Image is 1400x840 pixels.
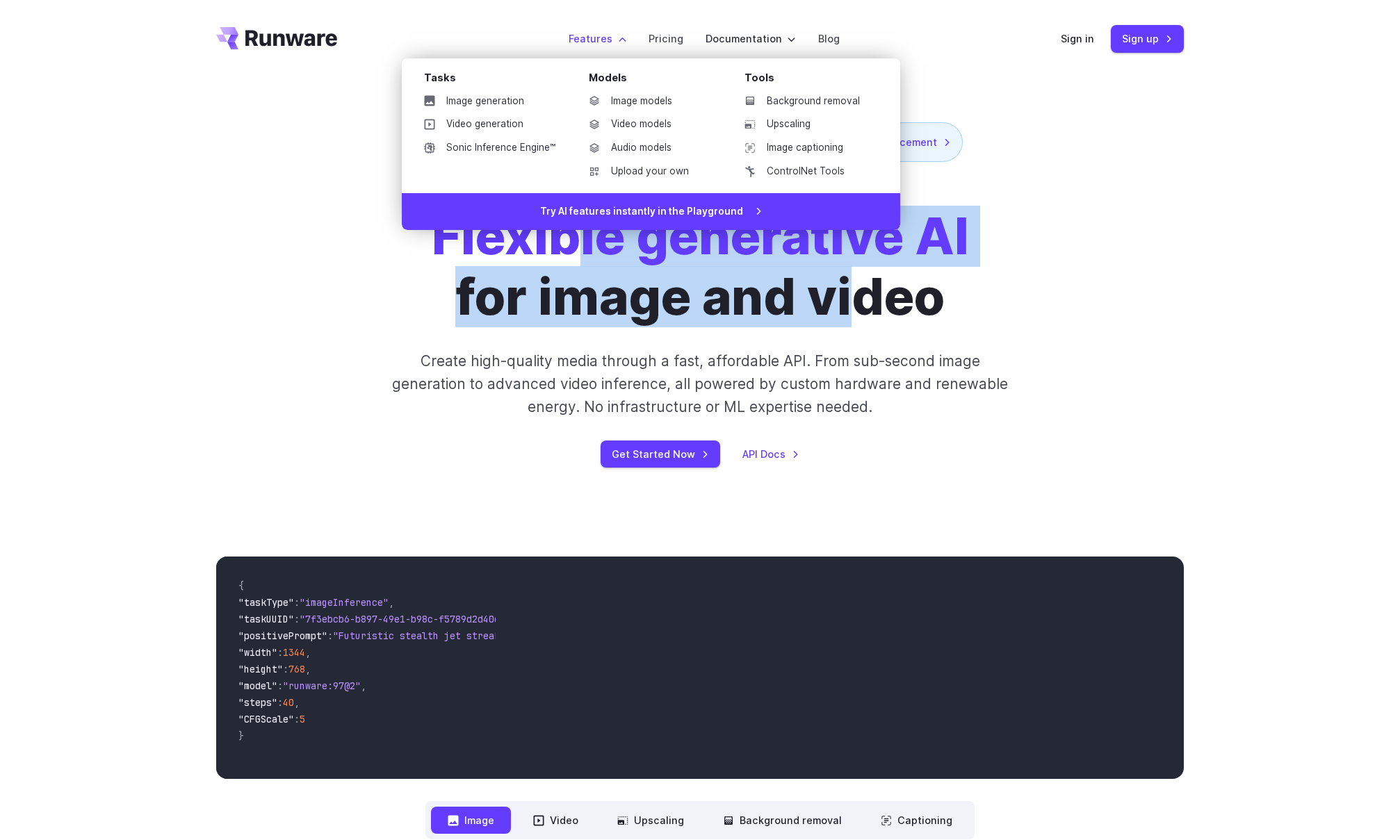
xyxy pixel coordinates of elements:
strong: Flexible generative AI [432,206,969,266]
a: Audio models [578,138,722,158]
a: Upscaling [733,114,878,135]
span: "CFGScale" [238,713,294,725]
button: Image [431,807,511,834]
button: Upscaling [601,807,701,834]
a: Go to / [216,27,337,49]
a: Video models [578,114,722,135]
a: Image models [578,91,722,112]
span: 5 [300,713,305,725]
a: Sonic Inference Engine™ [413,138,567,158]
span: , [305,646,311,659]
span: "model" [238,680,277,692]
span: "7f3ebcb6-b897-49e1-b98c-f5789d2d40d7" [300,613,511,625]
span: 40 [283,696,294,709]
h1: for image and video [432,206,969,327]
span: , [294,696,300,709]
span: : [294,613,300,625]
span: "steps" [238,696,277,709]
span: "taskType" [238,596,294,609]
span: "height" [238,663,283,675]
a: Sign in [1061,31,1094,47]
label: Features [569,31,626,47]
span: : [277,680,283,692]
span: { [238,579,244,592]
span: "runware:97@2" [283,680,361,692]
a: Background removal [733,91,878,112]
a: Video generation [413,114,567,135]
div: Models [589,69,722,91]
span: : [294,596,300,609]
span: : [294,713,300,725]
span: : [277,696,283,709]
span: : [283,663,288,675]
a: Upload your own [578,161,722,182]
span: "imageInference" [300,596,389,609]
span: 768 [288,663,305,675]
span: , [361,680,366,692]
span: 1344 [283,646,305,659]
a: Blog [818,31,840,47]
a: Try AI features instantly in the Playground [402,193,900,231]
a: Image captioning [733,138,878,158]
div: Tools [744,69,878,91]
button: Captioning [864,807,969,834]
a: API Docs [742,446,799,462]
button: Background removal [706,807,858,834]
a: Image generation [413,91,567,112]
span: , [389,596,394,609]
span: } [238,730,244,742]
label: Documentation [706,31,796,47]
a: Pricing [649,31,683,47]
span: "Futuristic stealth jet streaking through a neon-lit cityscape with glowing purple exhaust" [333,629,839,642]
span: "width" [238,646,277,659]
a: Get Started Now [601,440,720,468]
span: : [327,629,333,642]
span: : [277,646,283,659]
span: "taskUUID" [238,613,294,625]
span: "positivePrompt" [238,629,327,642]
button: Video [516,807,595,834]
p: Create high-quality media through a fast, affordable API. From sub-second image generation to adv... [391,349,1010,419]
div: Tasks [424,69,567,91]
span: , [305,663,311,675]
a: Sign up [1111,25,1184,52]
a: ControlNet Tools [733,161,878,182]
